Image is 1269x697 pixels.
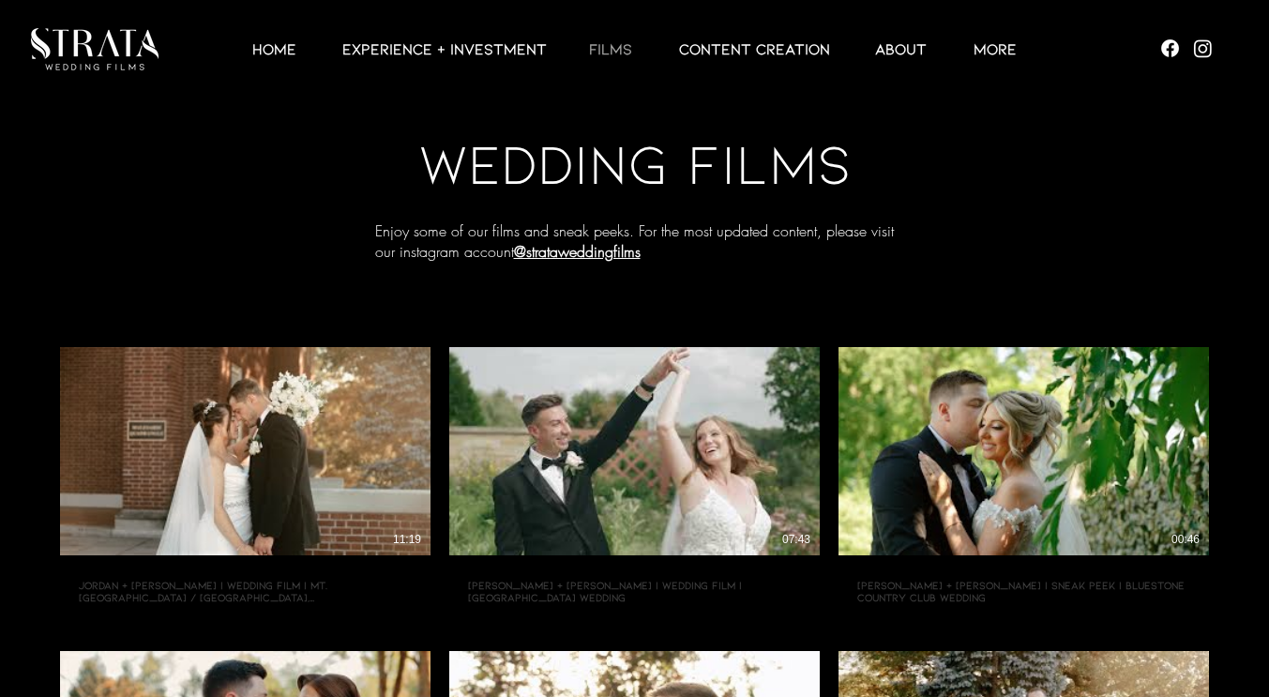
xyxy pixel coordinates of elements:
button: [PERSON_NAME] + [PERSON_NAME] | Wedding Film | [GEOGRAPHIC_DATA] Wedding [449,555,820,604]
span: Enjoy some of our films and sneak peeks. For the most updated content, please visit our instagram... [375,220,894,262]
div: 07:43 [782,533,810,546]
button: Jordan + [PERSON_NAME] | Wedding Film | Mt. [GEOGRAPHIC_DATA] / [GEOGRAPHIC_DATA], [GEOGRAPHIC_DA... [60,555,431,604]
h3: Jordan + [PERSON_NAME] | Wedding Film | Mt. [GEOGRAPHIC_DATA] / [GEOGRAPHIC_DATA], [GEOGRAPHIC_DA... [79,578,412,604]
h3: [PERSON_NAME] + [PERSON_NAME] | Sneak Peek | Bluestone Country Club Wedding [857,578,1190,604]
h3: [PERSON_NAME] + [PERSON_NAME] | Wedding Film | [GEOGRAPHIC_DATA] Wedding [468,578,801,604]
p: More [964,38,1026,60]
p: CONTENT CREATION [670,38,839,60]
a: CONTENT CREATION [656,38,852,60]
p: ABOUT [866,38,936,60]
img: LUX STRATA TEST_edited.png [31,28,159,70]
a: @strataweddingfilms [514,241,641,262]
a: Films [566,38,656,60]
p: EXPERIENCE + INVESTMENT [333,38,556,60]
span: WEDDING FILMS [418,128,852,195]
div: 00:46 [1171,533,1200,546]
a: HOME [229,38,319,60]
a: EXPERIENCE + INVESTMENT [319,38,566,60]
button: [PERSON_NAME] + [PERSON_NAME] | Sneak Peek | Bluestone Country Club Wedding [838,555,1209,604]
p: Films [580,38,642,60]
p: HOME [243,38,306,60]
div: 11:19 [393,533,421,546]
a: ABOUT [852,38,950,60]
nav: Site [178,38,1091,60]
ul: Social Bar [1158,37,1215,60]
